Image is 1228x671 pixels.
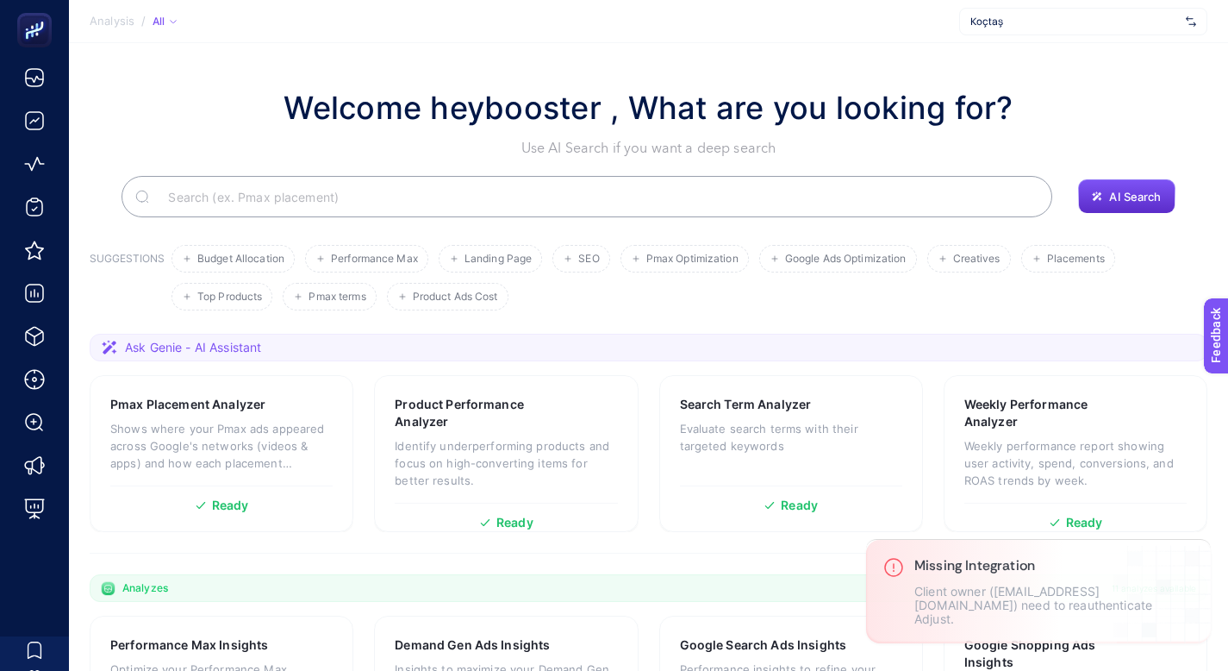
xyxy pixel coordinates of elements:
span: Creatives [953,253,1000,266]
p: Client owner ([EMAIL_ADDRESS][DOMAIN_NAME]) need to reauthenticate Adjust. [914,585,1194,626]
button: AI Search [1078,179,1175,214]
h3: Google Search Ads Insights [680,637,847,654]
h1: Welcome heybooster , What are you looking for? [284,85,1013,131]
span: Ready [212,499,249,511]
span: AI Search [1109,190,1161,204]
h3: Google Shopping Ads Insights [964,637,1133,671]
span: Product Ads Cost [413,291,498,304]
span: Ready [781,499,818,511]
span: Top Products [197,291,262,304]
input: Search [154,172,1038,221]
h3: Pmax Placement Analyzer [110,396,265,413]
span: Budget Allocation [197,253,284,266]
h3: Missing Integration [914,557,1194,574]
p: Use AI Search if you want a deep search [284,138,1013,159]
p: Weekly performance report showing user activity, spend, conversions, and ROAS trends by week. [964,437,1187,489]
span: Ask Genie - AI Assistant [125,339,261,356]
p: Shows where your Pmax ads appeared across Google's networks (videos & apps) and how each placemen... [110,420,333,472]
span: Feedback [10,5,65,19]
a: Pmax Placement AnalyzerShows where your Pmax ads appeared across Google's networks (videos & apps... [90,375,353,532]
a: Weekly Performance AnalyzerWeekly performance report showing user activity, spend, conversions, a... [944,375,1207,532]
h3: Product Performance Analyzer [395,396,564,430]
span: Analysis [90,15,134,28]
span: Analyzes [122,581,168,595]
a: Product Performance AnalyzerIdentify underperforming products and focus on high-converting items ... [374,375,638,532]
span: Pmax Optimization [646,253,739,266]
span: Performance Max [331,253,418,266]
span: Placements [1047,253,1105,266]
h3: Weekly Performance Analyzer [964,396,1132,430]
h3: Performance Max Insights [110,637,268,654]
span: Ready [1066,517,1103,529]
span: Landing Page [464,253,532,266]
span: Koçtaş [970,15,1179,28]
span: SEO [578,253,599,266]
h3: Demand Gen Ads Insights [395,637,550,654]
span: Google Ads Optimization [785,253,907,266]
span: / [141,14,146,28]
p: Identify underperforming products and focus on high-converting items for better results. [395,437,617,489]
a: Search Term AnalyzerEvaluate search terms with their targeted keywordsReady [659,375,923,532]
img: svg%3e [1186,13,1196,30]
span: Pmax terms [309,291,365,304]
span: Ready [496,517,533,529]
h3: SUGGESTIONS [90,252,165,310]
h3: Search Term Analyzer [680,396,812,413]
p: Evaluate search terms with their targeted keywords [680,420,902,455]
div: All [153,15,177,28]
